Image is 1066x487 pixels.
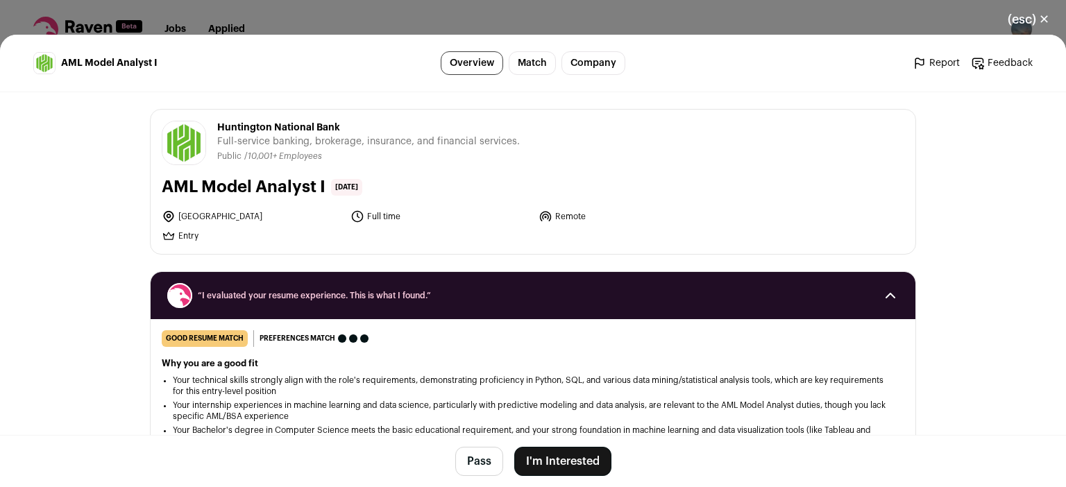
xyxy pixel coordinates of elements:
[34,53,55,74] img: af119e2e75f521713c48a774349a3976d92e89682a241cbdb51e862b831186e0.jpg
[217,135,520,148] span: Full-service banking, brokerage, insurance, and financial services.
[913,56,960,70] a: Report
[350,210,531,223] li: Full time
[991,4,1066,35] button: Close modal
[455,447,503,476] button: Pass
[539,210,719,223] li: Remote
[244,151,322,162] li: /
[217,151,244,162] li: Public
[248,152,322,160] span: 10,001+ Employees
[217,121,520,135] span: Huntington National Bank
[509,51,556,75] a: Match
[173,375,893,397] li: Your technical skills strongly align with the role's requirements, demonstrating proficiency in P...
[162,210,342,223] li: [GEOGRAPHIC_DATA]
[162,121,205,164] img: af119e2e75f521713c48a774349a3976d92e89682a241cbdb51e862b831186e0.jpg
[561,51,625,75] a: Company
[61,56,158,70] span: AML Model Analyst I
[514,447,611,476] button: I'm Interested
[260,332,335,345] span: Preferences match
[162,229,342,243] li: Entry
[162,176,325,198] h1: AML Model Analyst I
[162,330,248,347] div: good resume match
[173,425,893,447] li: Your Bachelor's degree in Computer Science meets the basic educational requirement, and your stro...
[331,179,362,196] span: [DATE]
[971,56,1033,70] a: Feedback
[173,400,893,422] li: Your internship experiences in machine learning and data science, particularly with predictive mo...
[198,290,868,301] span: “I evaluated your resume experience. This is what I found.”
[441,51,503,75] a: Overview
[162,358,904,369] h2: Why you are a good fit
